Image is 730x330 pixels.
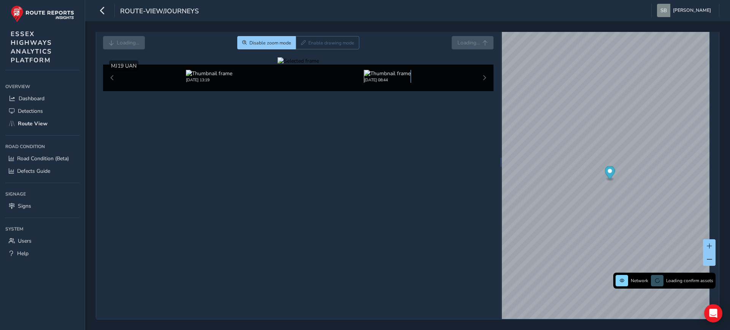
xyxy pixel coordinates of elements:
[186,77,232,83] div: [DATE] 13:19
[17,250,29,257] span: Help
[249,40,291,46] span: Disable zoom mode
[673,4,711,17] span: [PERSON_NAME]
[5,92,79,105] a: Dashboard
[5,165,79,177] a: Defects Guide
[19,95,44,102] span: Dashboard
[18,237,32,245] span: Users
[11,5,74,22] img: rr logo
[657,4,714,17] button: [PERSON_NAME]
[111,62,136,69] span: MJ19 UAN
[5,117,79,130] a: Route View
[17,167,50,175] span: Defects Guide
[120,6,199,17] span: route-view/journeys
[5,188,79,200] div: Signage
[11,30,52,65] span: ESSEX HIGHWAYS ANALYTICS PLATFORM
[18,120,48,127] span: Route View
[5,152,79,165] a: Road Condition (Beta)
[5,200,79,212] a: Signs
[18,107,43,115] span: Detections
[17,155,69,162] span: Road Condition (Beta)
[666,278,713,284] span: Loading confirm assets
[186,70,232,77] img: Thumbnail frame
[5,247,79,260] a: Help
[5,235,79,247] a: Users
[631,278,648,284] span: Network
[657,4,670,17] img: diamond-layout
[5,81,79,92] div: Overview
[704,304,722,322] div: Open Intercom Messenger
[18,202,31,210] span: Signs
[364,77,411,83] div: [DATE] 08:44
[5,141,79,152] div: Road Condition
[237,36,296,49] button: Zoom
[364,70,411,77] img: Thumbnail frame
[5,223,79,235] div: System
[605,166,615,182] div: Map marker
[5,105,79,117] a: Detections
